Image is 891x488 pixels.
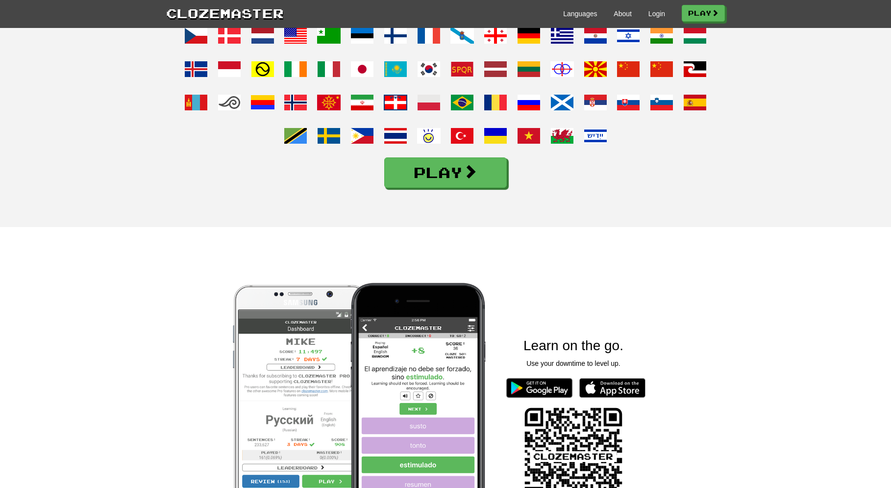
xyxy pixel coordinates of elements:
[648,9,665,19] a: Login
[682,5,725,22] a: Play
[614,9,632,19] a: About
[384,157,507,188] a: Play
[166,4,284,22] a: Clozemaster
[563,9,597,19] a: Languages
[579,378,645,398] img: Download_on_the_App_Store_Badge_US-UK_135x40-25178aeef6eb6b83b96f5f2d004eda3bffbb37122de64afbaef7...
